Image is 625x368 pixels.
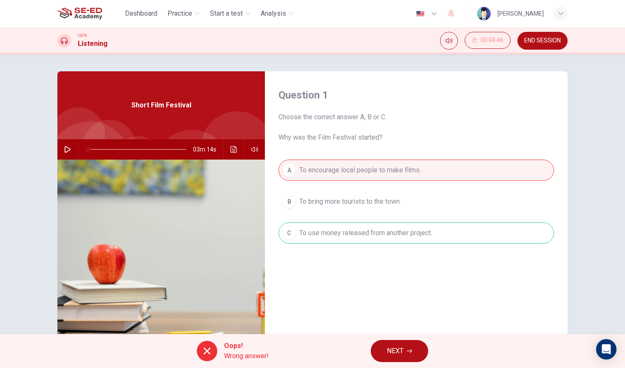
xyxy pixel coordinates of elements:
[440,32,458,50] div: Mute
[125,8,157,19] span: Dashboard
[480,37,503,44] span: 00:04:46
[261,8,286,19] span: Analysis
[278,88,554,102] h4: Question 1
[78,39,108,49] h1: Listening
[57,160,265,366] img: Short Film Festival
[210,8,243,19] span: Start a test
[207,6,254,21] button: Start a test
[465,32,511,50] div: Hide
[387,345,403,357] span: NEXT
[122,6,161,21] button: Dashboard
[257,6,297,21] button: Analysis
[57,5,122,22] a: SE-ED Academy logo
[164,6,203,21] button: Practice
[415,11,426,17] img: en
[278,112,554,143] span: Choose the correct answer A, B or C. Why was the Film Festival started?
[477,7,491,20] img: Profile picture
[524,37,561,44] span: END SESSION
[596,339,616,360] div: Open Intercom Messenger
[168,8,192,19] span: Practice
[57,5,102,22] img: SE-ED Academy logo
[497,8,544,19] div: [PERSON_NAME]
[227,139,241,160] button: Click to see the audio transcription
[224,341,269,351] span: Oops!
[371,340,428,362] button: NEXT
[131,100,191,110] span: Short Film Festival
[224,351,269,361] span: Wrong answer!
[465,32,511,49] button: 00:04:46
[78,33,87,39] span: CEFR
[517,32,568,50] button: END SESSION
[193,139,223,160] span: 03m 14s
